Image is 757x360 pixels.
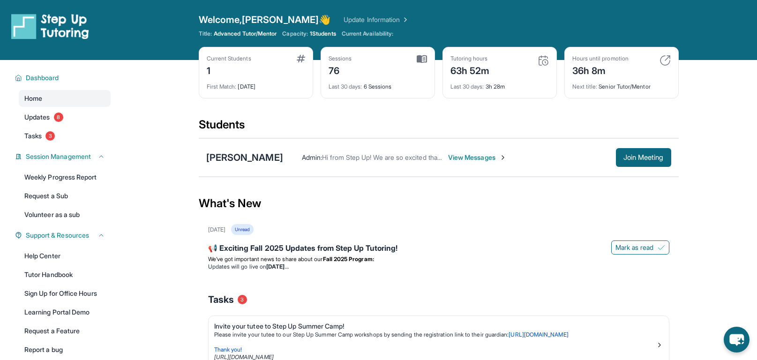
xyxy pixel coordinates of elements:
[214,346,242,353] span: Thank you!
[297,55,305,62] img: card
[207,77,305,90] div: [DATE]
[329,77,427,90] div: 6 Sessions
[206,151,283,164] div: [PERSON_NAME]
[19,187,111,204] a: Request a Sub
[19,90,111,107] a: Home
[199,30,212,37] span: Title:
[238,295,247,304] span: 3
[26,73,59,82] span: Dashboard
[660,55,671,66] img: card
[19,341,111,358] a: Report a bug
[310,30,336,37] span: 1 Students
[208,293,234,306] span: Tasks
[22,231,105,240] button: Support & Resources
[450,62,490,77] div: 63h 52m
[11,13,89,39] img: logo
[724,327,750,352] button: chat-button
[450,77,549,90] div: 3h 28m
[19,109,111,126] a: Updates8
[499,154,507,161] img: Chevron-Right
[342,30,393,37] span: Current Availability:
[611,240,669,255] button: Mark as read
[417,55,427,63] img: card
[572,77,671,90] div: Senior Tutor/Mentor
[400,15,409,24] img: Chevron Right
[45,131,55,141] span: 3
[199,117,679,138] div: Students
[509,331,568,338] a: [URL][DOMAIN_NAME]
[329,83,362,90] span: Last 30 days :
[19,266,111,283] a: Tutor Handbook
[19,304,111,321] a: Learning Portal Demo
[19,285,111,302] a: Sign Up for Office Hours
[329,55,352,62] div: Sessions
[207,62,251,77] div: 1
[572,83,598,90] span: Next title :
[231,224,254,235] div: Unread
[208,242,669,255] div: 📢 Exciting Fall 2025 Updates from Step Up Tutoring!
[26,152,91,161] span: Session Management
[24,131,42,141] span: Tasks
[24,94,42,103] span: Home
[615,243,654,252] span: Mark as read
[19,127,111,144] a: Tasks3
[623,155,664,160] span: Join Meeting
[26,231,89,240] span: Support & Resources
[208,226,225,233] div: [DATE]
[199,183,679,224] div: What's New
[538,55,549,66] img: card
[266,263,288,270] strong: [DATE]
[450,55,490,62] div: Tutoring hours
[323,255,374,262] strong: Fall 2025 Program:
[344,15,409,24] a: Update Information
[572,62,629,77] div: 36h 8m
[214,30,277,37] span: Advanced Tutor/Mentor
[24,112,50,122] span: Updates
[19,322,111,339] a: Request a Feature
[208,255,323,262] span: We’ve got important news to share about our
[214,331,656,338] p: Please invite your tutee to our Step Up Summer Camp workshops by sending the registration link to...
[19,169,111,186] a: Weekly Progress Report
[214,322,656,331] div: Invite your tutee to Step Up Summer Camp!
[19,206,111,223] a: Volunteer as a sub
[54,112,63,122] span: 8
[616,148,671,167] button: Join Meeting
[22,73,105,82] button: Dashboard
[22,152,105,161] button: Session Management
[658,244,665,251] img: Mark as read
[572,55,629,62] div: Hours until promotion
[19,247,111,264] a: Help Center
[282,30,308,37] span: Capacity:
[450,83,484,90] span: Last 30 days :
[208,263,669,270] li: Updates will go live on
[329,62,352,77] div: 76
[207,55,251,62] div: Current Students
[207,83,237,90] span: First Match :
[448,153,507,162] span: View Messages
[302,153,322,161] span: Admin :
[199,13,331,26] span: Welcome, [PERSON_NAME] 👋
